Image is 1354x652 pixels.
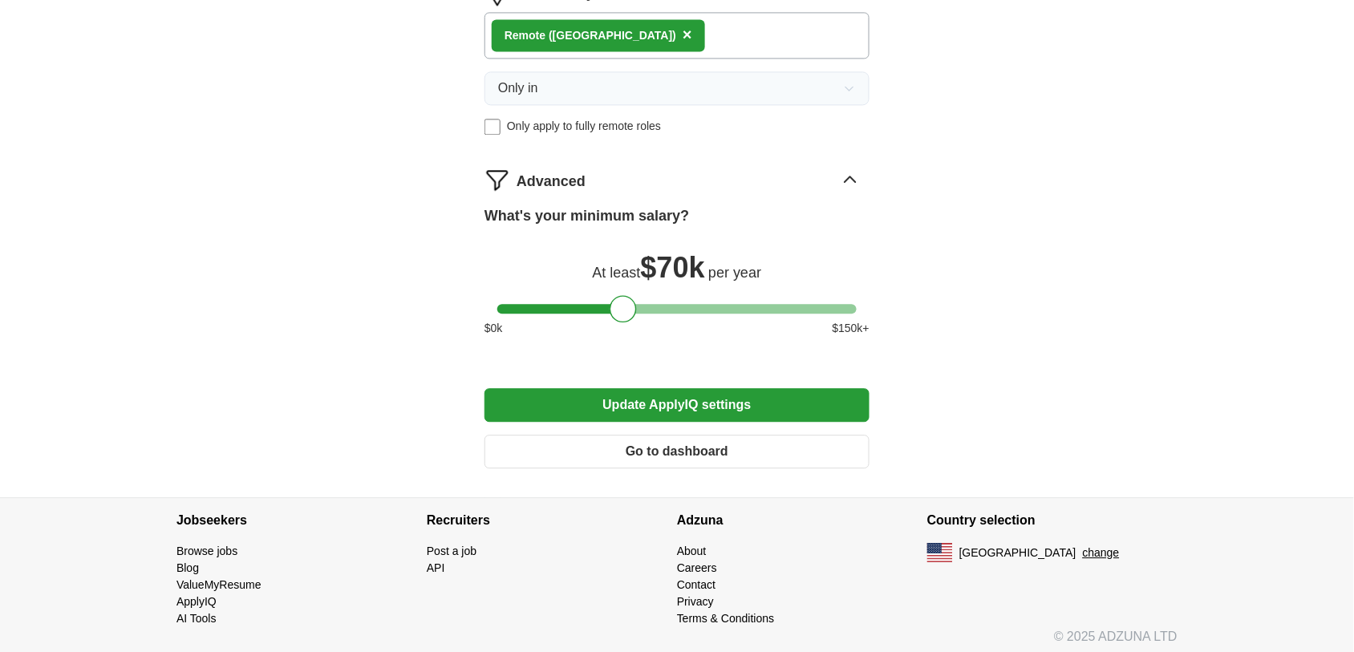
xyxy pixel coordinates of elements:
span: $ 150 k+ [833,320,870,337]
span: × [683,26,692,43]
a: Contact [677,578,716,591]
button: Go to dashboard [484,435,870,468]
a: Browse jobs [176,545,237,557]
span: [GEOGRAPHIC_DATA] [959,545,1076,561]
a: ApplyIQ [176,595,217,608]
a: Careers [677,561,717,574]
input: Only apply to fully remote roles [484,119,501,135]
span: $ 0 k [484,320,503,337]
a: Blog [176,561,199,574]
a: About [677,545,707,557]
a: Post a job [427,545,476,557]
img: US flag [927,543,953,562]
button: × [683,23,692,47]
a: Privacy [677,595,714,608]
div: Remote ([GEOGRAPHIC_DATA]) [505,27,676,44]
span: Only apply to fully remote roles [507,118,661,135]
a: Terms & Conditions [677,612,774,625]
a: AI Tools [176,612,217,625]
button: change [1083,545,1120,561]
span: At least [593,265,641,281]
a: API [427,561,445,574]
label: What's your minimum salary? [484,205,689,227]
a: ValueMyResume [176,578,261,591]
h4: Country selection [927,498,1178,543]
span: Only in [498,79,538,98]
span: Advanced [517,171,586,192]
button: Update ApplyIQ settings [484,388,870,422]
span: $ 70k [641,251,705,284]
img: filter [484,167,510,192]
span: per year [708,265,761,281]
button: Only in [484,71,870,105]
